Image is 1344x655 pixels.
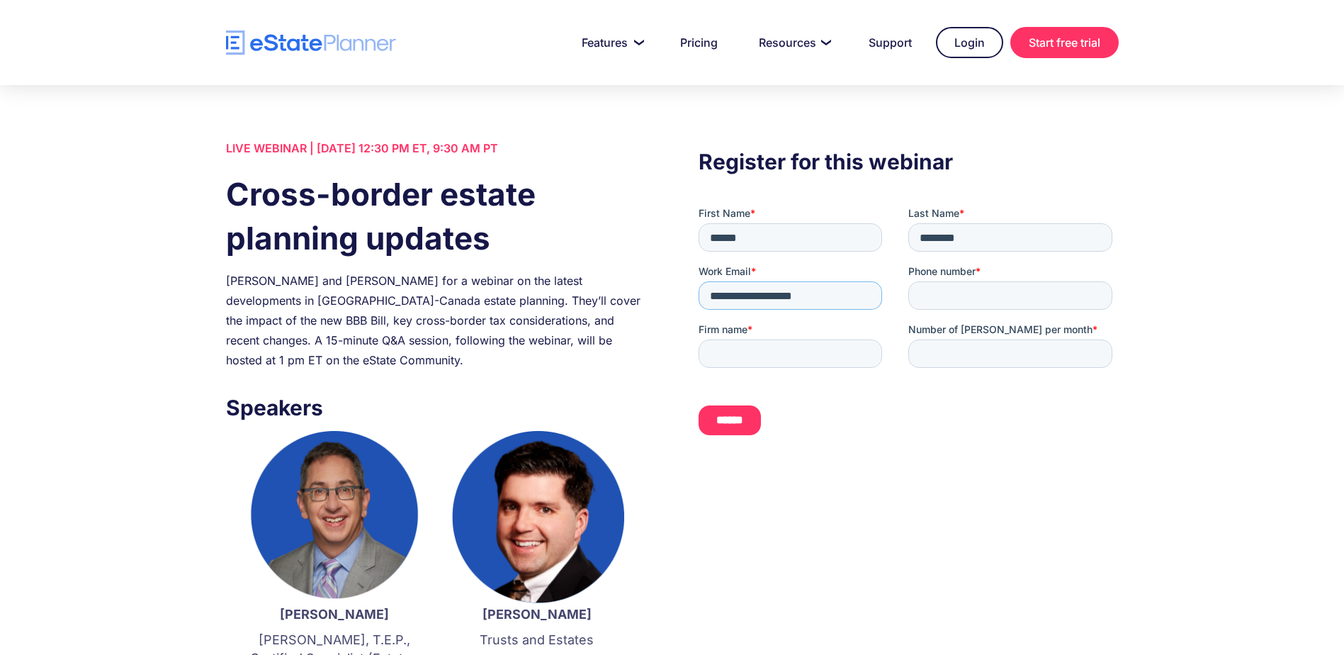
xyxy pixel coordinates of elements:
a: Login [936,27,1003,58]
h1: Cross-border estate planning updates [226,172,645,260]
a: Start free trial [1010,27,1119,58]
a: Features [565,28,656,57]
div: LIVE WEBINAR | [DATE] 12:30 PM ET, 9:30 AM PT [226,138,645,158]
a: Support [852,28,929,57]
strong: [PERSON_NAME] [280,607,389,622]
h3: Speakers [226,391,645,424]
a: home [226,30,396,55]
div: [PERSON_NAME] and [PERSON_NAME] for a webinar on the latest developments in [GEOGRAPHIC_DATA]-Can... [226,271,645,370]
strong: [PERSON_NAME] [482,607,592,622]
iframe: Form 0 [699,206,1118,447]
a: Pricing [663,28,735,57]
a: Resources [742,28,845,57]
h3: Register for this webinar [699,145,1118,178]
p: Trusts and Estates [450,631,624,649]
